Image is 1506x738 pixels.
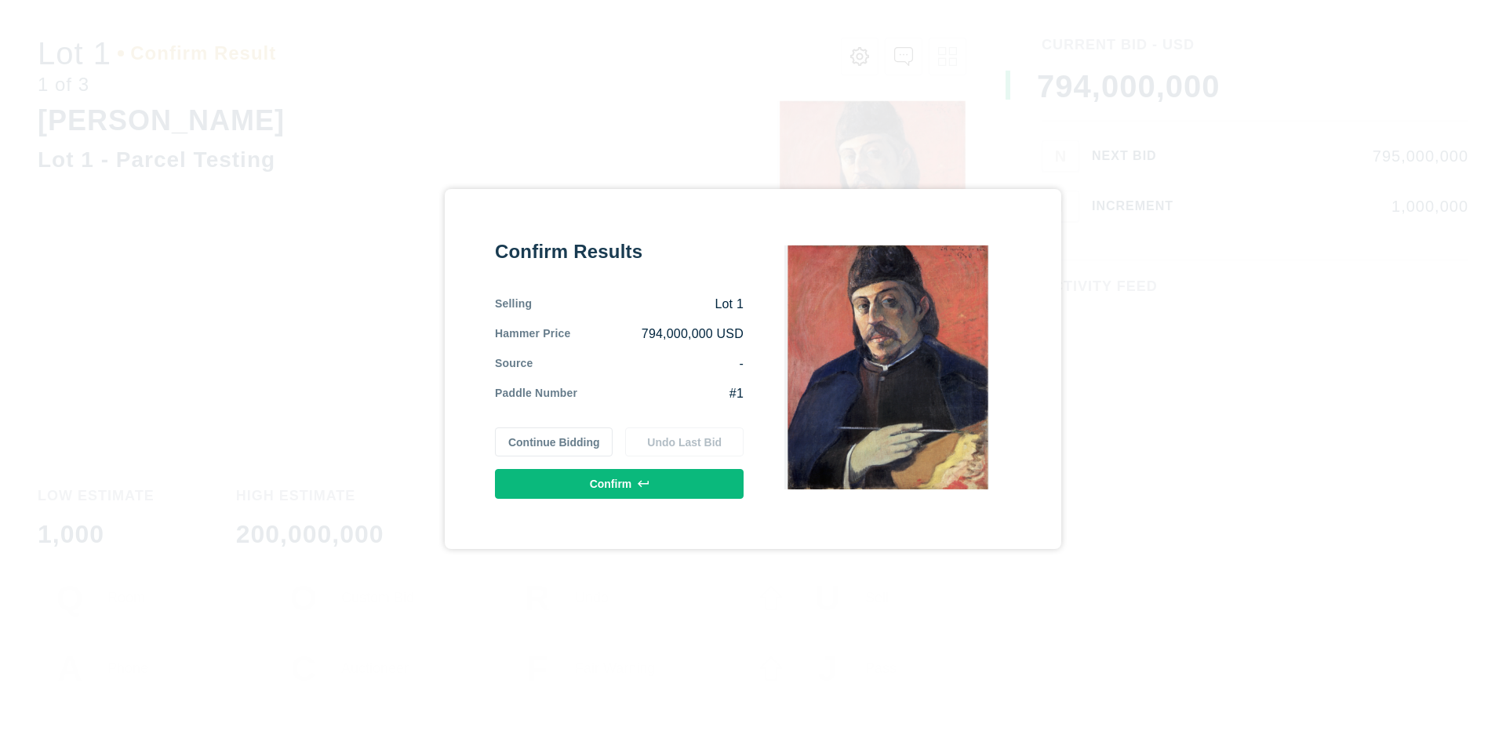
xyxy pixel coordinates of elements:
[495,427,613,457] button: Continue Bidding
[533,355,744,373] div: -
[495,239,744,264] div: Confirm Results
[532,296,744,313] div: Lot 1
[570,325,744,343] div: 794,000,000 USD
[495,296,532,313] div: Selling
[495,469,744,499] button: Confirm
[495,325,570,343] div: Hammer Price
[625,427,744,457] button: Undo Last Bid
[577,385,744,402] div: #1
[495,385,577,402] div: Paddle Number
[495,355,533,373] div: Source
